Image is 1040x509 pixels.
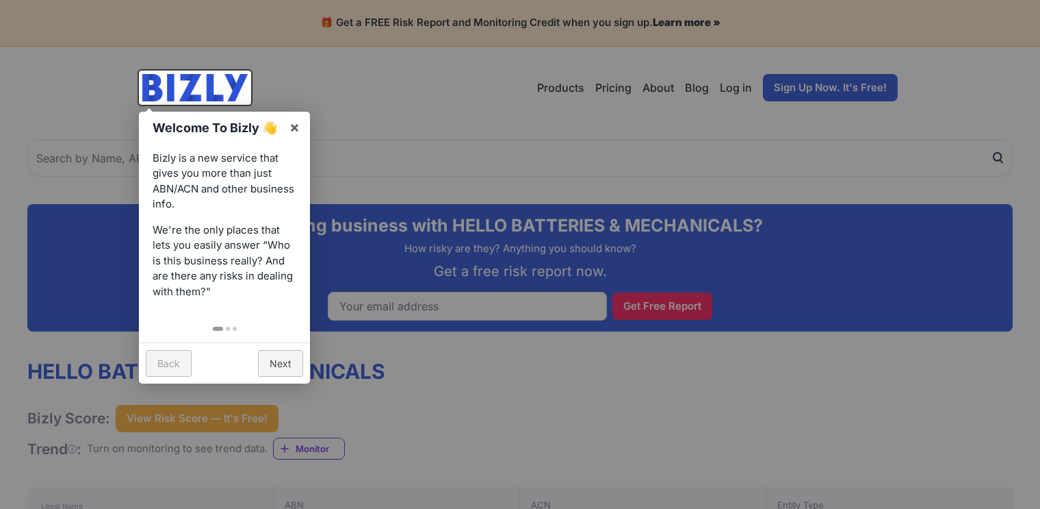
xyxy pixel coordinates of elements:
p: We're the only places that lets you easily answer “Who is this business really? And are there any... [153,223,296,300]
a: Next [258,350,303,377]
p: Bizly is a new service that gives you more than just ABN/ACN and other business info. [153,151,296,212]
a: Back [146,350,192,377]
a: × [279,112,310,142]
h1: Welcome To Bizly 👋 [153,119,282,137]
